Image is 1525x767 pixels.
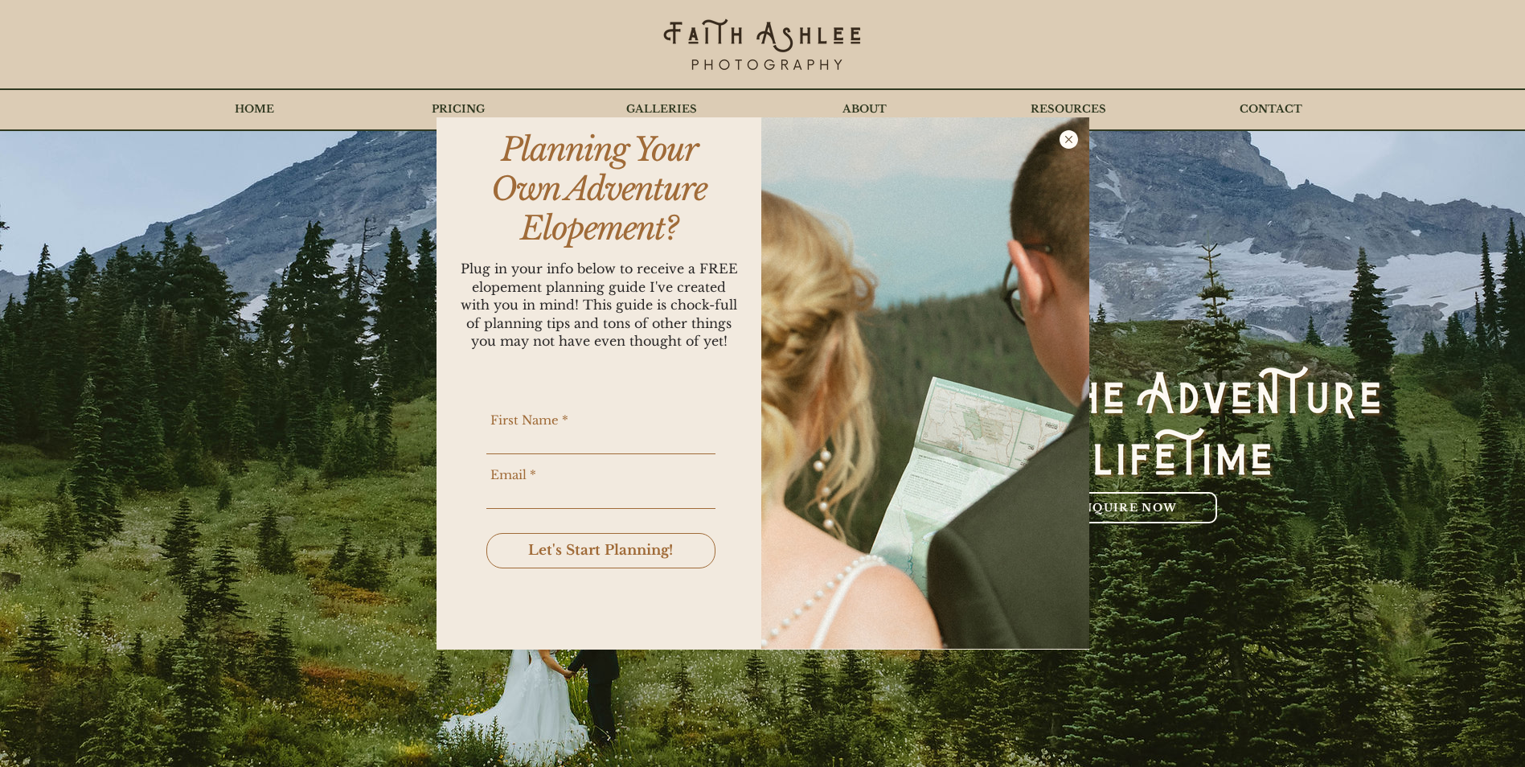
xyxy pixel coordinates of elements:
[528,541,673,560] span: Let's Start Planning!
[761,117,1089,649] img: film-12.jpg
[486,469,715,481] label: Email
[491,129,707,248] span: Planning Your Own Adventure Elopement?
[1058,130,1080,149] div: Back to site
[486,533,715,568] button: Let's Start Planning!
[486,414,715,426] label: First Name
[461,260,738,349] span: Plug in your info below to receive a FREE elopement planning guide I've created with you in mind!...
